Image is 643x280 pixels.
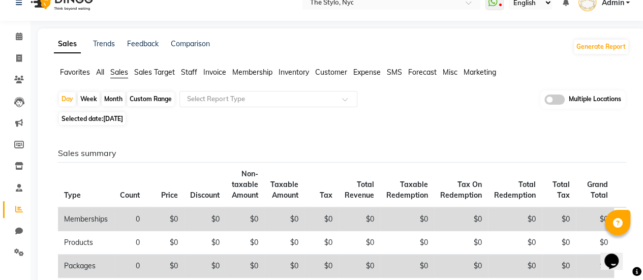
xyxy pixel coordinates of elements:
[304,255,339,278] td: $0
[464,68,496,77] span: Marketing
[54,35,81,53] a: Sales
[114,207,146,231] td: 0
[161,191,178,200] span: Price
[78,92,100,106] div: Week
[380,207,434,231] td: $0
[440,180,482,200] span: Tax On Redemption
[488,231,542,255] td: $0
[127,39,159,48] a: Feedback
[226,207,264,231] td: $0
[264,255,304,278] td: $0
[387,68,402,77] span: SMS
[58,255,114,278] td: Packages
[569,95,621,105] span: Multiple Locations
[203,68,226,77] span: Invoice
[58,231,114,255] td: Products
[434,255,488,278] td: $0
[304,207,339,231] td: $0
[408,68,437,77] span: Forecast
[339,255,380,278] td: $0
[127,92,174,106] div: Custom Range
[171,39,210,48] a: Comparison
[103,115,123,122] span: [DATE]
[488,255,542,278] td: $0
[434,207,488,231] td: $0
[315,68,347,77] span: Customer
[279,68,309,77] span: Inventory
[114,231,146,255] td: 0
[587,180,608,200] span: Grand Total
[553,180,570,200] span: Total Tax
[542,231,576,255] td: $0
[488,207,542,231] td: $0
[386,180,428,200] span: Taxable Redemption
[110,68,128,77] span: Sales
[146,255,184,278] td: $0
[542,207,576,231] td: $0
[443,68,457,77] span: Misc
[184,255,226,278] td: $0
[58,207,114,231] td: Memberships
[146,207,184,231] td: $0
[59,92,76,106] div: Day
[59,112,126,125] span: Selected date:
[600,239,633,270] iframe: chat widget
[134,68,175,77] span: Sales Target
[146,231,184,255] td: $0
[64,191,81,200] span: Type
[576,231,614,255] td: $0
[380,255,434,278] td: $0
[184,231,226,255] td: $0
[264,207,304,231] td: $0
[270,180,298,200] span: Taxable Amount
[353,68,381,77] span: Expense
[574,40,628,54] button: Generate Report
[184,207,226,231] td: $0
[60,68,90,77] span: Favorites
[542,255,576,278] td: $0
[226,255,264,278] td: $0
[232,169,258,200] span: Non-taxable Amount
[264,231,304,255] td: $0
[102,92,125,106] div: Month
[120,191,140,200] span: Count
[434,231,488,255] td: $0
[181,68,197,77] span: Staff
[58,148,621,158] h6: Sales summary
[96,68,104,77] span: All
[320,191,332,200] span: Tax
[190,191,220,200] span: Discount
[345,180,374,200] span: Total Revenue
[339,207,380,231] td: $0
[304,231,339,255] td: $0
[576,255,614,278] td: $0
[339,231,380,255] td: $0
[226,231,264,255] td: $0
[93,39,115,48] a: Trends
[232,68,272,77] span: Membership
[380,231,434,255] td: $0
[114,255,146,278] td: 0
[576,207,614,231] td: $0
